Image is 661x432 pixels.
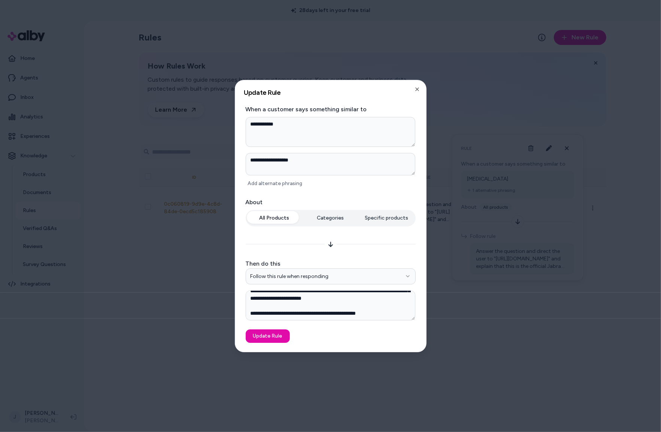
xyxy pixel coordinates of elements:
button: Add alternate phrasing [246,178,305,189]
button: All Products [247,211,302,225]
button: Specific products [360,211,414,225]
label: Then do this [246,259,416,268]
label: About [246,198,416,207]
h2: Update Rule [244,89,417,96]
button: Categories [303,211,358,225]
label: When a customer says something similar to [246,105,416,114]
button: Update Rule [246,329,290,343]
